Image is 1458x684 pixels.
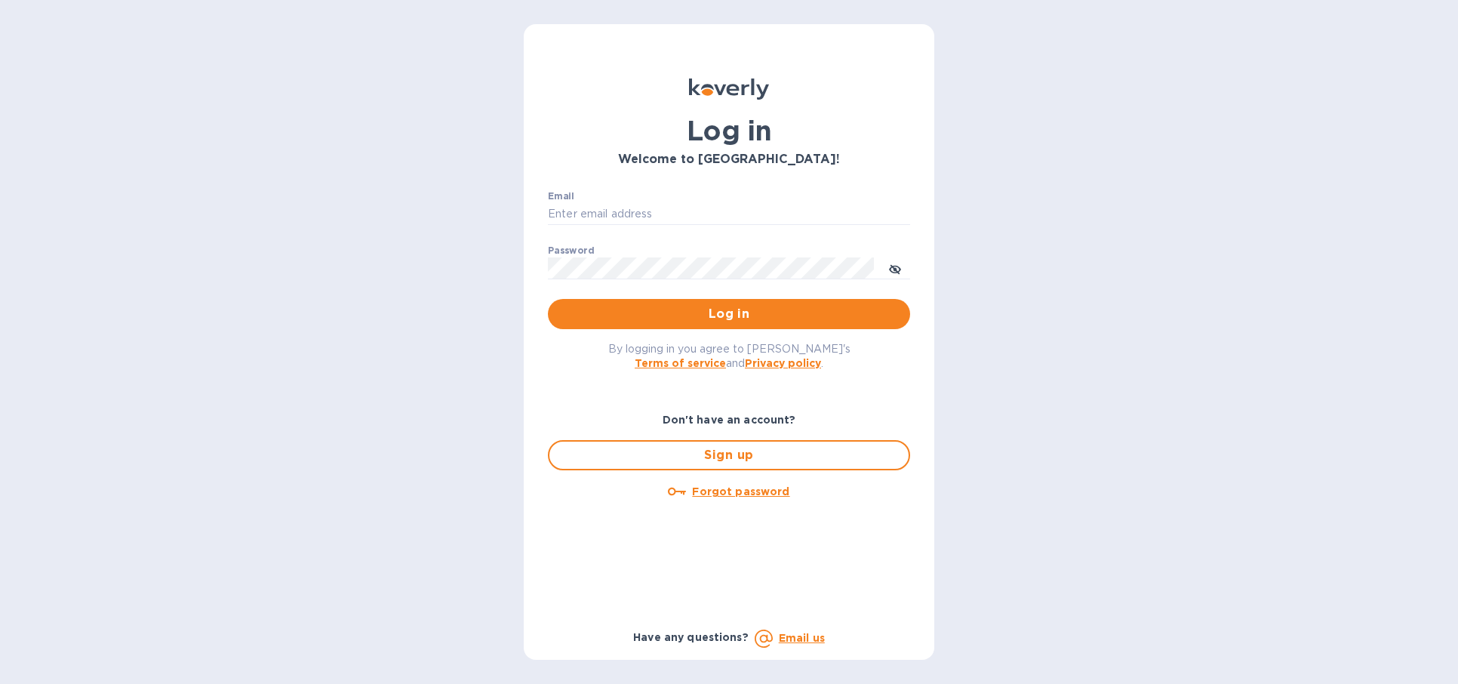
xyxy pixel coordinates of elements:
[548,440,910,470] button: Sign up
[745,357,821,369] a: Privacy policy
[689,79,769,100] img: Koverly
[779,632,825,644] a: Email us
[880,253,910,283] button: toggle password visibility
[635,357,726,369] a: Terms of service
[633,631,749,643] b: Have any questions?
[548,115,910,146] h1: Log in
[561,446,897,464] span: Sign up
[548,153,910,167] h3: Welcome to [GEOGRAPHIC_DATA]!
[692,485,789,498] u: Forgot password
[663,414,796,426] b: Don't have an account?
[608,343,850,369] span: By logging in you agree to [PERSON_NAME]'s and .
[548,299,910,329] button: Log in
[560,305,898,323] span: Log in
[548,246,594,255] label: Password
[548,203,910,226] input: Enter email address
[548,192,574,201] label: Email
